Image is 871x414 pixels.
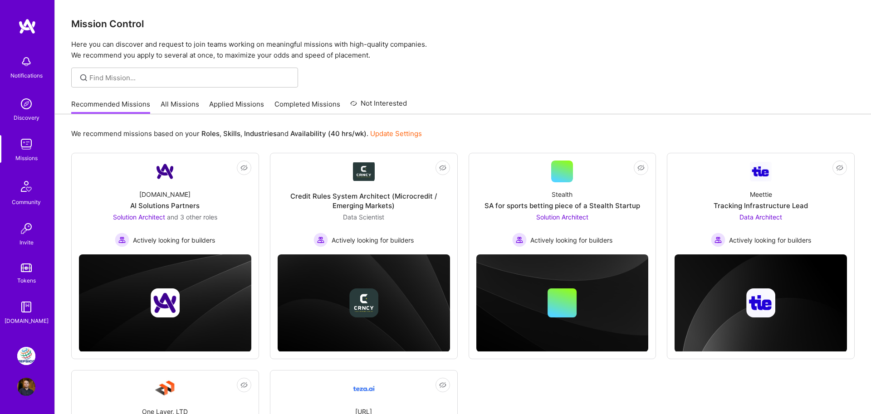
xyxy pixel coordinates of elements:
[79,254,251,352] img: cover
[78,73,89,83] i: icon SearchGrey
[244,129,277,138] b: Industries
[746,288,775,317] img: Company logo
[17,135,35,153] img: teamwork
[714,201,808,210] div: Tracking Infrastructure Lead
[353,378,375,399] img: Company Logo
[12,197,41,207] div: Community
[15,347,38,365] a: PepsiCo: SodaStream Intl. 2024 AOP
[71,129,422,138] p: We recommend missions based on your , , and .
[476,254,649,352] img: cover
[711,233,725,247] img: Actively looking for builders
[17,53,35,71] img: bell
[637,164,645,171] i: icon EyeClosed
[350,98,407,114] a: Not Interested
[332,235,414,245] span: Actively looking for builders
[17,298,35,316] img: guide book
[14,113,39,122] div: Discovery
[552,190,573,199] div: Stealth
[343,213,384,221] span: Data Scientist
[167,213,217,221] span: and 3 other roles
[675,254,847,352] img: cover
[739,213,782,221] span: Data Architect
[240,381,248,389] i: icon EyeClosed
[10,71,43,80] div: Notifications
[278,191,450,210] div: Credit Rules System Architect (Microcredit / Emerging Markets)
[17,347,35,365] img: PepsiCo: SodaStream Intl. 2024 AOP
[71,18,855,29] h3: Mission Control
[836,164,843,171] i: icon EyeClosed
[439,381,446,389] i: icon EyeClosed
[512,233,527,247] img: Actively looking for builders
[113,213,165,221] span: Solution Architect
[5,316,49,326] div: [DOMAIN_NAME]
[17,95,35,113] img: discovery
[133,235,215,245] span: Actively looking for builders
[17,276,36,285] div: Tokens
[139,190,191,199] div: [DOMAIN_NAME]
[240,164,248,171] i: icon EyeClosed
[313,233,328,247] img: Actively looking for builders
[530,235,612,245] span: Actively looking for builders
[439,164,446,171] i: icon EyeClosed
[290,129,367,138] b: Availability (40 hrs/wk)
[476,161,649,247] a: StealthSA for sports betting piece of a Stealth StartupSolution Architect Actively looking for bu...
[18,18,36,34] img: logo
[154,378,176,399] img: Company Logo
[20,238,34,247] div: Invite
[484,201,640,210] div: SA for sports betting piece of a Stealth Startup
[675,161,847,247] a: Company LogoMeettieTracking Infrastructure LeadData Architect Actively looking for buildersActive...
[161,99,199,114] a: All Missions
[223,129,240,138] b: Skills
[89,73,291,83] input: Find Mission...
[17,219,35,238] img: Invite
[79,161,251,247] a: Company Logo[DOMAIN_NAME]AI Solutions PartnersSolution Architect and 3 other rolesActively lookin...
[536,213,588,221] span: Solution Architect
[750,190,772,199] div: Meettie
[201,129,220,138] b: Roles
[21,263,32,272] img: tokens
[17,378,35,396] img: User Avatar
[353,162,375,181] img: Company Logo
[115,233,129,247] img: Actively looking for builders
[71,99,150,114] a: Recommended Missions
[71,39,855,61] p: Here you can discover and request to join teams working on meaningful missions with high-quality ...
[370,129,422,138] a: Update Settings
[274,99,340,114] a: Completed Missions
[15,378,38,396] a: User Avatar
[15,153,38,163] div: Missions
[154,161,176,182] img: Company Logo
[278,254,450,352] img: cover
[750,162,772,181] img: Company Logo
[729,235,811,245] span: Actively looking for builders
[130,201,200,210] div: AI Solutions Partners
[209,99,264,114] a: Applied Missions
[15,175,37,197] img: Community
[349,288,378,317] img: Company logo
[278,161,450,247] a: Company LogoCredit Rules System Architect (Microcredit / Emerging Markets)Data Scientist Actively...
[151,288,180,317] img: Company logo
